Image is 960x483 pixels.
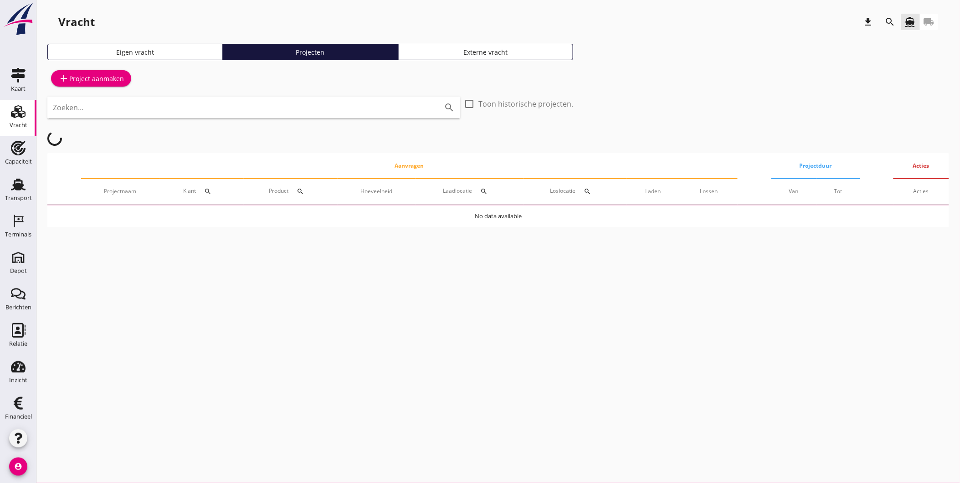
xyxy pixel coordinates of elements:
div: Vracht [58,15,95,29]
i: search [481,188,488,195]
i: search [444,102,455,113]
th: Hoeveelheid [338,179,416,204]
th: Lossen [680,179,738,204]
div: Vracht [10,122,27,128]
div: Berichten [5,304,31,310]
i: search [297,188,304,195]
label: Toon historische projecten. [478,99,573,108]
th: Van [771,179,817,204]
td: No data available [47,206,949,227]
div: Kaart [11,86,26,92]
th: Laden [626,179,681,204]
i: local_shipping [924,16,934,27]
div: Financieel [5,414,32,420]
i: search [204,188,211,195]
i: search [584,188,591,195]
th: Acties [893,179,949,204]
a: Externe vracht [398,44,574,60]
a: Project aanmaken [51,70,131,87]
a: Projecten [223,44,398,60]
th: Acties [893,153,949,179]
i: download [863,16,874,27]
div: Relatie [9,341,27,347]
th: Product [244,179,338,204]
i: add [58,73,69,84]
th: Klant [159,179,244,204]
th: Laadlocatie [416,179,524,204]
i: account_circle [9,457,27,476]
th: Projectnaam [81,179,159,204]
div: Depot [10,268,27,274]
i: search [885,16,896,27]
input: Zoeken... [53,100,429,115]
div: Eigen vracht [51,47,219,57]
th: Tot [816,179,860,204]
div: Projecten [227,47,394,57]
div: Externe vracht [402,47,570,57]
a: Eigen vracht [47,44,223,60]
i: directions_boat [905,16,916,27]
div: Transport [5,195,32,201]
img: logo-small.a267ee39.svg [2,2,35,36]
th: Loslocatie [524,179,626,204]
div: Project aanmaken [58,73,124,84]
div: Terminals [5,231,31,237]
div: Capaciteit [5,159,32,164]
th: Aanvragen [81,153,738,179]
div: Inzicht [9,377,27,383]
th: Projectduur [771,153,860,179]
